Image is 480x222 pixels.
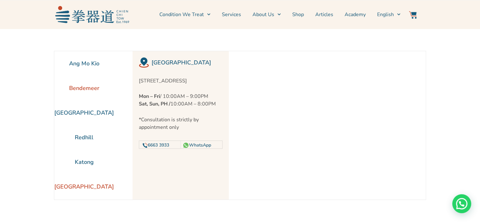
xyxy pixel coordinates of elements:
[252,7,281,22] a: About Us
[139,100,170,107] strong: Sat, Sun, PH /
[132,7,400,22] nav: Menu
[222,7,241,22] a: Services
[189,142,211,148] a: WhatsApp
[345,7,366,22] a: Academy
[151,58,222,67] h2: [GEOGRAPHIC_DATA]
[315,7,333,22] a: Articles
[409,11,417,19] img: Website Icon-03
[139,93,160,100] strong: Mon – Fri
[377,11,394,18] span: English
[377,7,400,22] a: English
[139,116,222,131] p: *Consultation is strictly by appointment only
[292,7,304,22] a: Shop
[139,93,222,108] p: / 10:00AM – 9:00PM 10:00AM – 8:00PM
[148,142,169,148] a: 6663 3933
[159,7,210,22] a: Condition We Treat
[139,77,222,85] p: [STREET_ADDRESS]
[229,51,407,200] iframe: Madam Partum Holland Village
